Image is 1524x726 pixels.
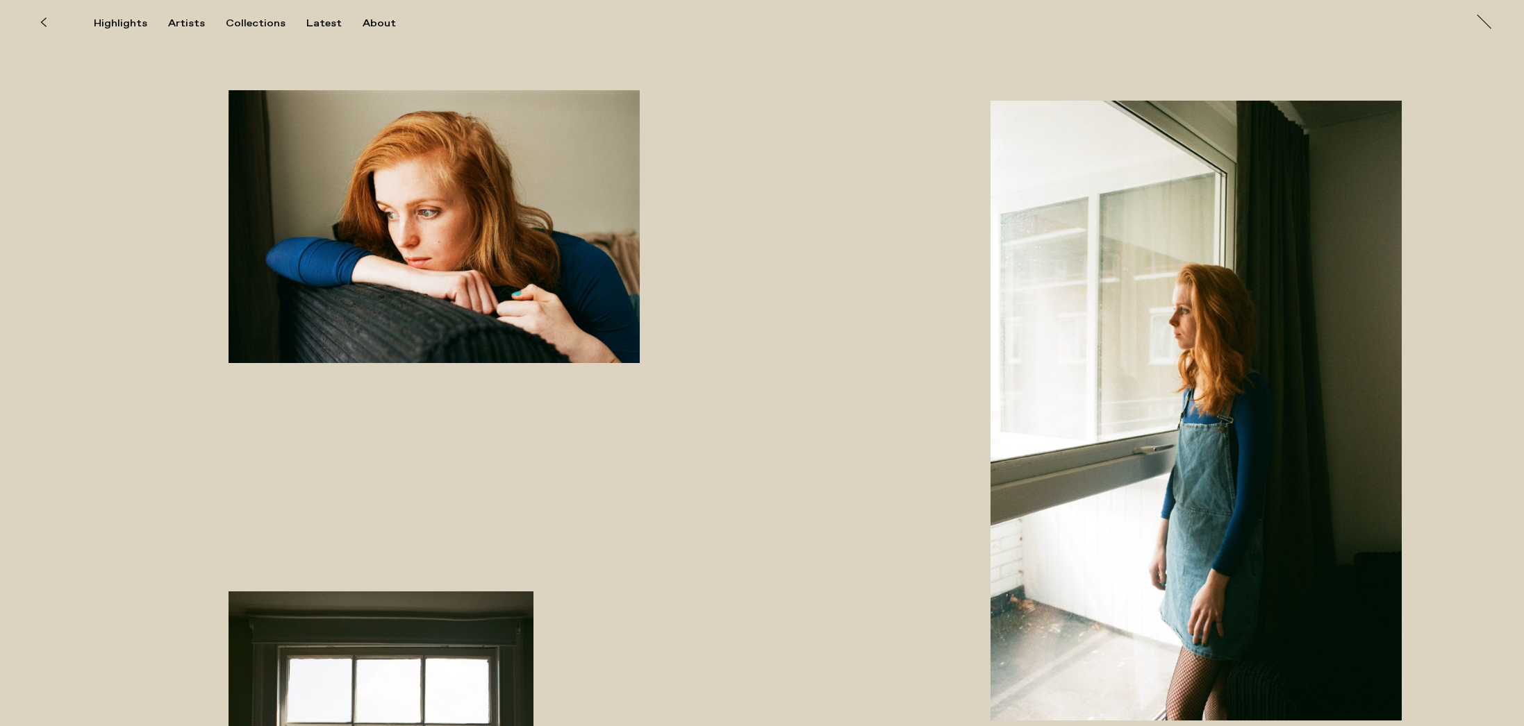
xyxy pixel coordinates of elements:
[226,17,285,30] div: Collections
[306,17,342,30] div: Latest
[306,17,363,30] button: Latest
[226,17,306,30] button: Collections
[94,17,168,30] button: Highlights
[363,17,417,30] button: About
[168,17,226,30] button: Artists
[168,17,205,30] div: Artists
[94,17,147,30] div: Highlights
[363,17,396,30] div: About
